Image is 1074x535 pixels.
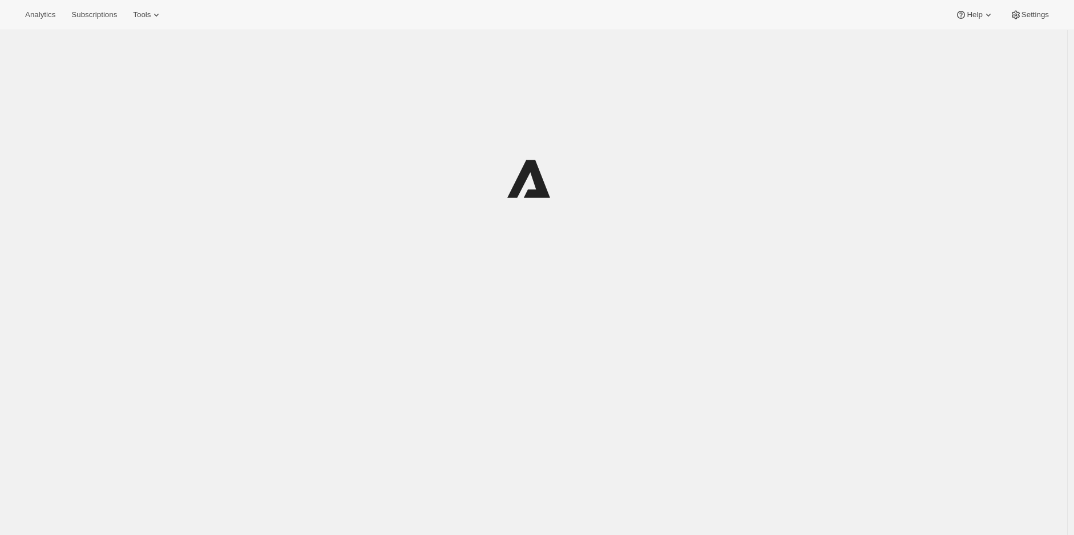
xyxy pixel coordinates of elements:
span: Help [967,10,982,19]
button: Analytics [18,7,62,23]
button: Subscriptions [64,7,124,23]
button: Help [948,7,1000,23]
button: Tools [126,7,169,23]
span: Analytics [25,10,55,19]
span: Subscriptions [71,10,117,19]
span: Settings [1021,10,1049,19]
button: Settings [1003,7,1056,23]
span: Tools [133,10,151,19]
